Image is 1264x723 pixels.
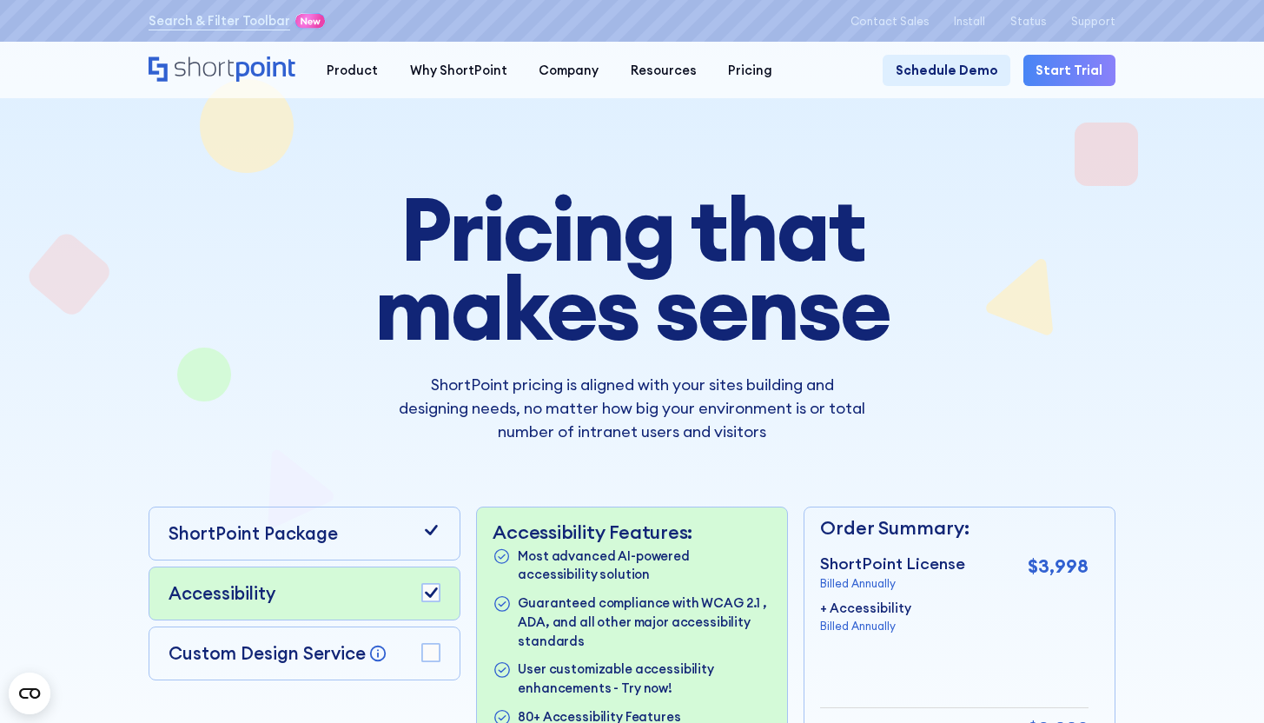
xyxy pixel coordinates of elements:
[954,15,985,28] a: Install
[9,673,50,714] button: Open CMP widget
[410,61,507,80] div: Why ShortPoint
[728,61,772,80] div: Pricing
[327,61,378,80] div: Product
[820,552,965,575] p: ShortPoint License
[394,55,523,86] a: Why ShortPoint
[493,521,771,543] p: Accessibility Features:
[614,55,711,86] a: Resources
[820,514,1089,542] p: Order Summary:
[1177,640,1264,723] iframe: Chat Widget
[1023,55,1115,86] a: Start Trial
[820,599,911,618] p: + Accessibility
[169,521,338,547] p: ShortPoint Package
[820,618,911,634] p: Billed Annually
[631,61,697,80] div: Resources
[1010,15,1046,28] a: Status
[523,55,614,86] a: Company
[1071,15,1115,28] a: Support
[518,594,771,650] p: Guaranteed compliance with WCAG 2.1 , ADA, and all other major accessibility standards
[311,55,394,86] a: Product
[276,189,987,347] h1: Pricing that makes sense
[820,575,965,592] p: Billed Annually
[149,56,295,84] a: Home
[539,61,599,80] div: Company
[149,11,290,30] a: Search & Filter Toolbar
[518,547,771,585] p: Most advanced AI-powered accessibility solution
[518,660,771,698] p: User customizable accessibility enhancements - Try now!
[883,55,1010,86] a: Schedule Demo
[712,55,788,86] a: Pricing
[395,373,870,444] p: ShortPoint pricing is aligned with your sites building and designing needs, no matter how big you...
[169,642,366,664] p: Custom Design Service
[1028,552,1089,580] p: $3,998
[169,580,275,607] p: Accessibility
[850,15,929,28] a: Contact Sales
